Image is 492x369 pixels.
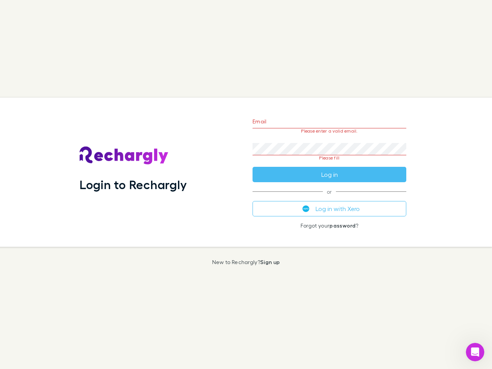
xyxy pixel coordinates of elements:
[253,128,406,134] p: Please enter a valid email.
[80,146,169,165] img: Rechargly's Logo
[329,222,356,229] a: password
[253,223,406,229] p: Forgot your ?
[303,205,309,212] img: Xero's logo
[80,177,187,192] h1: Login to Rechargly
[212,259,280,265] p: New to Rechargly?
[253,155,406,161] p: Please fill
[466,343,484,361] iframe: Intercom live chat
[253,201,406,216] button: Log in with Xero
[253,167,406,182] button: Log in
[260,259,280,265] a: Sign up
